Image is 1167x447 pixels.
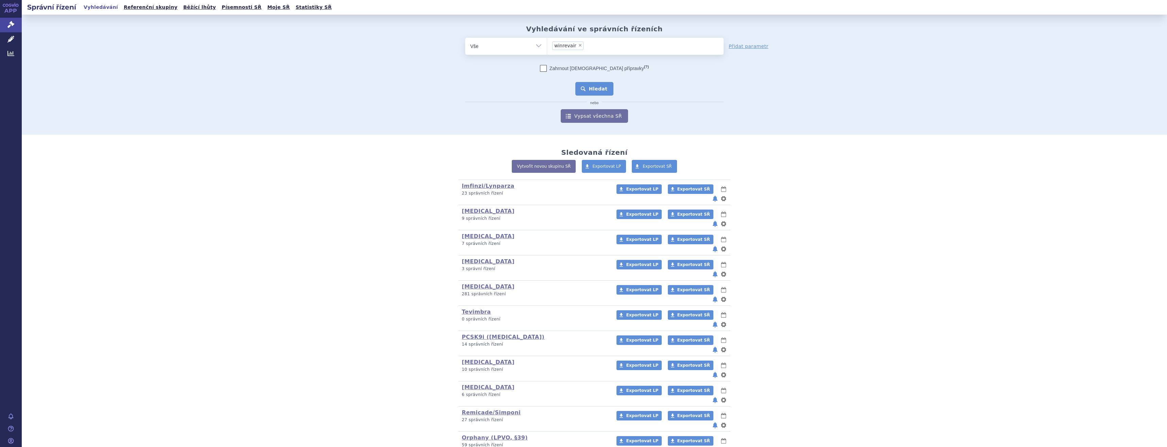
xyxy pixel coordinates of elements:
[712,295,718,303] button: notifikace
[668,184,713,194] a: Exportovat SŘ
[720,210,727,218] button: lhůty
[554,43,576,48] span: winrevair
[626,413,658,418] span: Exportovat LP
[712,320,718,329] button: notifikace
[122,3,180,12] a: Referenční skupiny
[462,266,608,272] p: 3 správní řízení
[668,436,713,446] a: Exportovat SŘ
[181,3,218,12] a: Běžící lhůty
[578,43,582,47] span: ×
[720,421,727,429] button: nastavení
[462,291,608,297] p: 281 správních řízení
[462,208,514,214] a: [MEDICAL_DATA]
[720,270,727,278] button: nastavení
[720,245,727,253] button: nastavení
[626,262,658,267] span: Exportovat LP
[22,2,82,12] h2: Správní řízení
[720,320,727,329] button: nastavení
[720,346,727,354] button: nastavení
[462,183,514,189] a: Imfinzi/Lynparza
[668,335,713,345] a: Exportovat SŘ
[668,411,713,420] a: Exportovat SŘ
[462,258,514,265] a: [MEDICAL_DATA]
[720,195,727,203] button: nastavení
[587,101,602,105] i: nebo
[561,109,628,123] a: Vypsat všechna SŘ
[712,195,718,203] button: notifikace
[616,436,662,446] a: Exportovat LP
[462,434,528,441] a: Orphany (LPVO, §39)
[462,342,608,347] p: 14 správních řízení
[582,160,626,173] a: Exportovat LP
[616,235,662,244] a: Exportovat LP
[720,185,727,193] button: lhůty
[720,386,727,395] button: lhůty
[720,336,727,344] button: lhůty
[677,287,710,292] span: Exportovat SŘ
[526,25,663,33] h2: Vyhledávání ve správních řízeních
[462,241,608,247] p: 7 správních řízení
[462,359,514,365] a: [MEDICAL_DATA]
[462,316,608,322] p: 0 správních řízení
[643,164,672,169] span: Exportovat SŘ
[720,437,727,445] button: lhůty
[462,367,608,372] p: 10 správních řízení
[668,235,713,244] a: Exportovat SŘ
[616,184,662,194] a: Exportovat LP
[712,270,718,278] button: notifikace
[616,210,662,219] a: Exportovat LP
[626,237,658,242] span: Exportovat LP
[462,283,514,290] a: [MEDICAL_DATA]
[668,260,713,269] a: Exportovat SŘ
[677,187,710,192] span: Exportovat SŘ
[626,212,658,217] span: Exportovat LP
[586,41,621,50] input: winrevair
[265,3,292,12] a: Moje SŘ
[626,388,658,393] span: Exportovat LP
[720,311,727,319] button: lhůty
[82,3,120,12] a: Vyhledávání
[712,396,718,404] button: notifikace
[712,421,718,429] button: notifikace
[677,413,710,418] span: Exportovat SŘ
[593,164,621,169] span: Exportovat LP
[632,160,677,173] a: Exportovat SŘ
[293,3,334,12] a: Statistiky SŘ
[626,438,658,443] span: Exportovat LP
[729,43,768,50] a: Přidat parametr
[720,412,727,420] button: lhůty
[626,287,658,292] span: Exportovat LP
[712,371,718,379] button: notifikace
[616,310,662,320] a: Exportovat LP
[720,286,727,294] button: lhůty
[462,216,608,221] p: 9 správních řízení
[626,338,658,343] span: Exportovat LP
[668,285,713,295] a: Exportovat SŘ
[540,65,649,72] label: Zahrnout [DEMOGRAPHIC_DATA] přípravky
[720,295,727,303] button: nastavení
[462,409,521,416] a: Remicade/Simponi
[677,212,710,217] span: Exportovat SŘ
[720,261,727,269] button: lhůty
[462,392,608,398] p: 6 správních řízení
[575,82,614,96] button: Hledat
[720,361,727,369] button: lhůty
[644,65,649,69] abbr: (?)
[720,220,727,228] button: nastavení
[462,417,608,423] p: 27 správních řízení
[677,262,710,267] span: Exportovat SŘ
[462,334,544,340] a: PCSK9i ([MEDICAL_DATA])
[462,384,514,391] a: [MEDICAL_DATA]
[712,346,718,354] button: notifikace
[616,361,662,370] a: Exportovat LP
[677,363,710,368] span: Exportovat SŘ
[668,361,713,370] a: Exportovat SŘ
[220,3,264,12] a: Písemnosti SŘ
[720,396,727,404] button: nastavení
[561,148,627,156] h2: Sledovaná řízení
[712,220,718,228] button: notifikace
[616,411,662,420] a: Exportovat LP
[668,386,713,395] a: Exportovat SŘ
[626,187,658,192] span: Exportovat LP
[462,309,491,315] a: Tevimbra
